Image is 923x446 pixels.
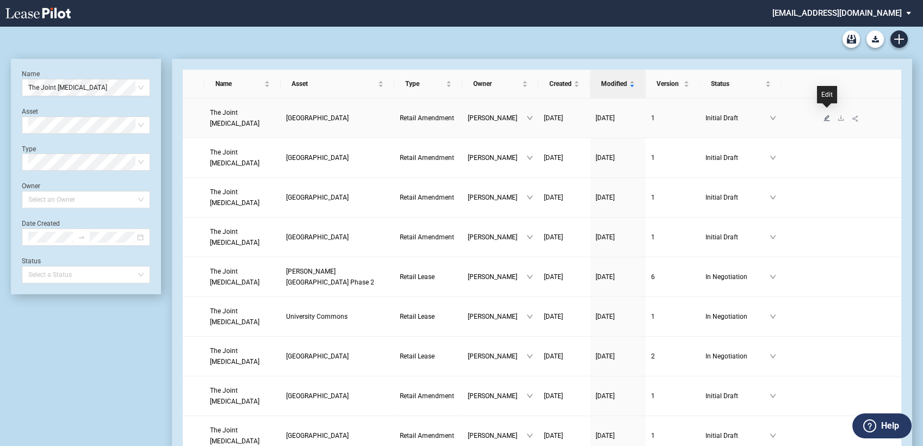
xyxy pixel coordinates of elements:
[210,148,259,167] span: The Joint Chiropractic
[210,345,275,367] a: The Joint [MEDICAL_DATA]
[651,273,655,281] span: 6
[544,311,585,322] a: [DATE]
[215,78,262,89] span: Name
[210,385,275,407] a: The Joint [MEDICAL_DATA]
[286,154,349,162] span: Park West Village II
[770,115,776,121] span: down
[651,233,655,241] span: 1
[462,70,538,98] th: Owner
[596,313,615,320] span: [DATE]
[770,313,776,320] span: down
[210,266,275,288] a: The Joint [MEDICAL_DATA]
[405,78,444,89] span: Type
[651,194,655,201] span: 1
[770,393,776,399] span: down
[286,232,389,243] a: [GEOGRAPHIC_DATA]
[78,233,85,241] span: swap-right
[596,192,640,203] a: [DATE]
[820,114,834,122] a: edit
[400,391,457,401] a: Retail Amendment
[651,351,695,362] a: 2
[544,391,585,401] a: [DATE]
[468,351,526,362] span: [PERSON_NAME]
[286,432,349,439] span: Renaissance Village
[544,194,563,201] span: [DATE]
[78,233,85,241] span: to
[596,113,640,123] a: [DATE]
[544,432,563,439] span: [DATE]
[544,232,585,243] a: [DATE]
[400,233,454,241] span: Retail Amendment
[286,233,349,241] span: StoneRidge Plaza
[866,30,884,48] button: Download Blank Form
[526,353,533,360] span: down
[22,70,40,78] label: Name
[596,233,615,241] span: [DATE]
[400,273,435,281] span: Retail Lease
[400,152,457,163] a: Retail Amendment
[468,271,526,282] span: [PERSON_NAME]
[286,268,374,286] span: Hartwell Village Phase 2
[651,311,695,322] a: 1
[468,430,526,441] span: [PERSON_NAME]
[770,432,776,439] span: down
[468,152,526,163] span: [PERSON_NAME]
[656,78,682,89] span: Version
[468,391,526,401] span: [PERSON_NAME]
[526,115,533,121] span: down
[596,273,615,281] span: [DATE]
[549,78,572,89] span: Created
[705,152,770,163] span: Initial Draft
[705,311,770,322] span: In Negotiation
[770,353,776,360] span: down
[400,351,457,362] a: Retail Lease
[210,107,275,129] a: The Joint [MEDICAL_DATA]
[286,311,389,322] a: University Commons
[544,192,585,203] a: [DATE]
[292,78,376,89] span: Asset
[286,313,348,320] span: University Commons
[770,274,776,280] span: down
[596,352,615,360] span: [DATE]
[544,233,563,241] span: [DATE]
[770,194,776,201] span: down
[210,188,259,207] span: The Joint Chiropractic
[823,115,830,121] span: edit
[394,70,462,98] th: Type
[22,145,36,153] label: Type
[210,268,259,286] span: The Joint Chiropractic
[596,114,615,122] span: [DATE]
[544,271,585,282] a: [DATE]
[210,347,259,366] span: The Joint Chiropractic
[590,70,646,98] th: Modified
[596,391,640,401] a: [DATE]
[286,194,349,201] span: Park West Village II
[544,351,585,362] a: [DATE]
[544,273,563,281] span: [DATE]
[770,234,776,240] span: down
[286,266,389,288] a: [PERSON_NAME][GEOGRAPHIC_DATA] Phase 2
[596,432,615,439] span: [DATE]
[400,430,457,441] a: Retail Amendment
[596,194,615,201] span: [DATE]
[210,147,275,169] a: The Joint [MEDICAL_DATA]
[596,351,640,362] a: [DATE]
[544,114,563,122] span: [DATE]
[705,271,770,282] span: In Negotiation
[705,430,770,441] span: Initial Draft
[400,113,457,123] a: Retail Amendment
[651,232,695,243] a: 1
[651,271,695,282] a: 6
[526,313,533,320] span: down
[205,70,281,98] th: Name
[28,79,144,96] span: The Joint Chiropractic
[526,194,533,201] span: down
[651,154,655,162] span: 1
[210,226,275,248] a: The Joint [MEDICAL_DATA]
[400,271,457,282] a: Retail Lease
[400,154,454,162] span: Retail Amendment
[596,271,640,282] a: [DATE]
[651,152,695,163] a: 1
[526,393,533,399] span: down
[400,311,457,322] a: Retail Lease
